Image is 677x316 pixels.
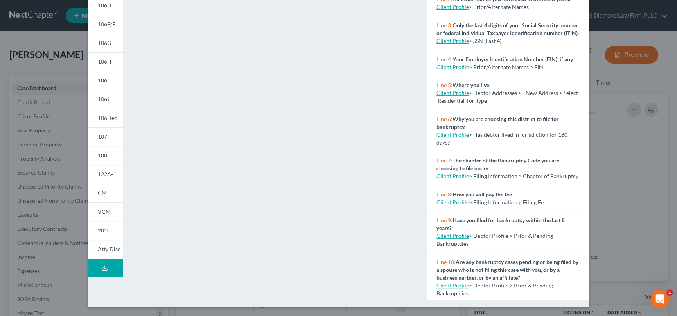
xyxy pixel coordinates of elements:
[469,4,529,10] span: > Prior/Alternate Names
[88,240,123,259] a: Atty Disc
[88,221,123,240] a: 2010
[436,199,469,205] a: Client Profile
[436,259,578,281] strong: Are any bankruptcy cases pending or being filed by a spouse who is not filing this case with you,...
[88,90,123,109] a: 106J
[436,173,469,179] a: Client Profile
[436,217,453,223] span: Line 9:
[453,56,574,62] strong: Your Employer Identification Number (EIN), if any.
[453,191,513,198] strong: How you will pay the fee.
[436,131,469,138] a: Client Profile
[98,77,109,84] span: 106I
[436,282,469,289] a: Client Profile
[453,82,490,88] strong: Where you live.
[469,173,578,179] span: > Filing Information > Chapter of Bankruptcy
[436,191,453,198] span: Line 8:
[436,37,469,44] a: Client Profile
[98,189,107,196] span: CM
[98,133,107,140] span: 107
[469,199,546,205] span: > Filing Information > Filing Fee
[98,39,111,46] span: 106G
[88,34,123,52] a: 106G
[98,227,110,234] span: 2010
[88,109,123,127] a: 106Dec
[88,184,123,202] a: CM
[469,64,543,70] span: > Prior/Alternate Names > EIN
[88,71,123,90] a: 106I
[436,89,469,96] a: Client Profile
[98,171,116,177] span: 122A-1
[650,289,669,308] iframe: Intercom live chat
[436,157,559,171] strong: The chapter of the Bankruptcy Code you are choosing to file under.
[436,217,565,231] strong: Have you filed for bankruptcy within the last 8 years?
[98,152,107,159] span: 108
[436,4,469,10] a: Client Profile
[436,56,453,62] span: Line 4:
[666,289,673,296] span: 1
[88,15,123,34] a: 106E/F
[98,96,110,102] span: 106J
[436,131,567,146] span: > Has debtor lived in jurisdiction for 180 days?
[436,232,553,247] span: > Debtor Profile > Prior & Pending Bankruptcies
[98,246,120,252] span: Atty Disc
[436,157,453,164] span: Line 7:
[98,114,117,121] span: 106Dec
[98,58,111,65] span: 106H
[469,37,501,44] span: > SSN (Last 4)
[436,116,453,122] span: Line 6:
[436,259,456,265] span: Line 10:
[88,52,123,71] a: 106H
[436,116,559,130] strong: Why you are choosing this district to file for bankruptcy.
[436,22,453,29] span: Line 3:
[98,208,111,215] span: VCM
[436,82,453,88] span: Line 5:
[88,127,123,146] a: 107
[98,2,111,9] span: 106D
[436,22,579,36] strong: Only the last 4 digits of your Social Security number or federal Individual Taxpayer Identificati...
[436,232,469,239] a: Client Profile
[436,282,553,296] span: > Debtor Profile > Prior & Pending Bankruptcies
[436,64,469,70] a: Client Profile
[88,146,123,165] a: 108
[88,165,123,184] a: 122A-1
[98,21,115,27] span: 106E/F
[436,89,578,104] span: > Debtor Addresses > +New Address > Select 'Residential' for Type
[88,202,123,221] a: VCM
